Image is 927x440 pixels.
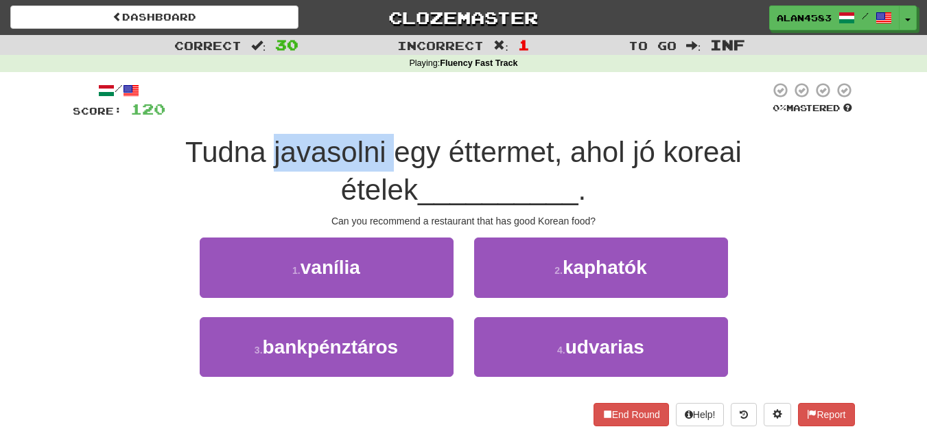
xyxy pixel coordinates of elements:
span: : [493,40,508,51]
span: 0 % [773,102,786,113]
small: 1 . [292,265,301,276]
span: Inf [710,36,745,53]
button: 3.bankpénztáros [200,317,454,377]
span: . [578,174,587,206]
strong: Fluency Fast Track [440,58,517,68]
span: kaphatók [563,257,647,278]
button: 1.vanília [200,238,454,297]
button: Help! [676,403,725,426]
button: 2.kaphatók [474,238,728,297]
span: __________ [418,174,578,206]
span: udvarias [565,336,644,358]
span: alan4583 [777,12,832,24]
span: vanília [301,257,360,278]
button: Round history (alt+y) [731,403,757,426]
small: 4 . [557,345,565,356]
span: Correct [174,38,242,52]
span: : [251,40,266,51]
span: 120 [130,100,165,117]
small: 3 . [255,345,263,356]
div: Can you recommend a restaurant that has good Korean food? [73,214,855,228]
a: Dashboard [10,5,298,29]
span: 1 [518,36,530,53]
button: End Round [594,403,669,426]
span: Tudna javasolni egy éttermet, ahol jó koreai ételek [185,136,742,206]
a: alan4583 / [769,5,900,30]
button: Report [798,403,854,426]
small: 2 . [554,265,563,276]
div: / [73,82,165,99]
a: Clozemaster [319,5,607,30]
span: 30 [275,36,298,53]
span: bankpénztáros [263,336,399,358]
div: Mastered [770,102,855,115]
span: : [686,40,701,51]
span: Score: [73,105,122,117]
span: Incorrect [397,38,484,52]
span: / [862,11,869,21]
span: To go [629,38,677,52]
button: 4.udvarias [474,317,728,377]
